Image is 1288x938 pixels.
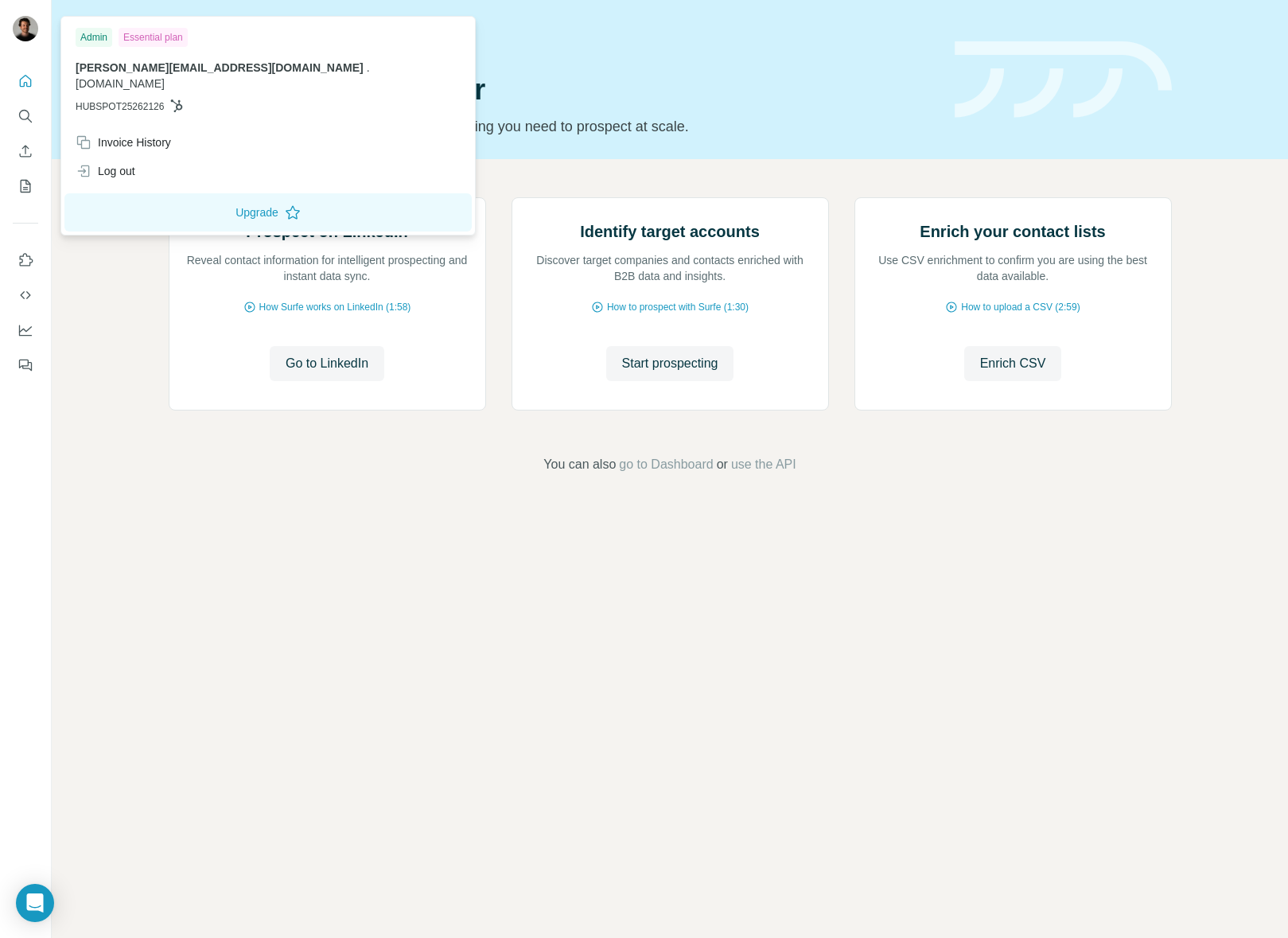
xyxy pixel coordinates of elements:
p: Discover target companies and contacts enriched with B2B data and insights. [528,252,812,284]
span: How to prospect with Surfe (1:30) [607,300,749,314]
button: Feedback [13,351,38,379]
h1: Let’s prospect together [169,74,936,106]
p: Reveal contact information for intelligent prospecting and instant data sync. [185,252,469,284]
button: Enrich CSV [13,137,38,165]
span: You can also [543,455,616,474]
button: Go to LinkedIn [270,346,384,381]
button: go to Dashboard [619,455,713,474]
button: Use Surfe API [13,281,38,309]
span: Enrich CSV [980,354,1046,373]
img: Avatar [13,16,38,41]
button: Quick start [13,67,38,95]
div: Essential plan [119,28,188,47]
span: HUBSPOT25262126 [76,99,164,114]
img: banner [955,41,1172,119]
span: [DOMAIN_NAME] [76,77,165,90]
h2: Enrich your contact lists [920,220,1105,243]
button: Search [13,102,38,130]
button: Upgrade [64,193,472,232]
button: My lists [13,172,38,200]
div: Open Intercom Messenger [16,884,54,922]
div: Admin [76,28,112,47]
button: Start prospecting [606,346,734,381]
span: How Surfe works on LinkedIn (1:58) [259,300,411,314]
p: Use CSV enrichment to confirm you are using the best data available. [871,252,1155,284]
span: [PERSON_NAME][EMAIL_ADDRESS][DOMAIN_NAME] [76,61,364,74]
span: or [717,455,728,474]
button: Dashboard [13,316,38,344]
div: Quick start [169,29,936,45]
span: . [367,61,370,74]
button: Use Surfe on LinkedIn [13,246,38,274]
span: How to upload a CSV (2:59) [961,300,1080,314]
span: Start prospecting [622,354,718,373]
button: Enrich CSV [964,346,1062,381]
div: Log out [76,163,135,179]
p: Pick your starting point and we’ll provide everything you need to prospect at scale. [169,115,936,138]
h2: Identify target accounts [580,220,760,243]
span: Go to LinkedIn [286,354,368,373]
div: Invoice History [76,134,171,150]
button: use the API [731,455,796,474]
